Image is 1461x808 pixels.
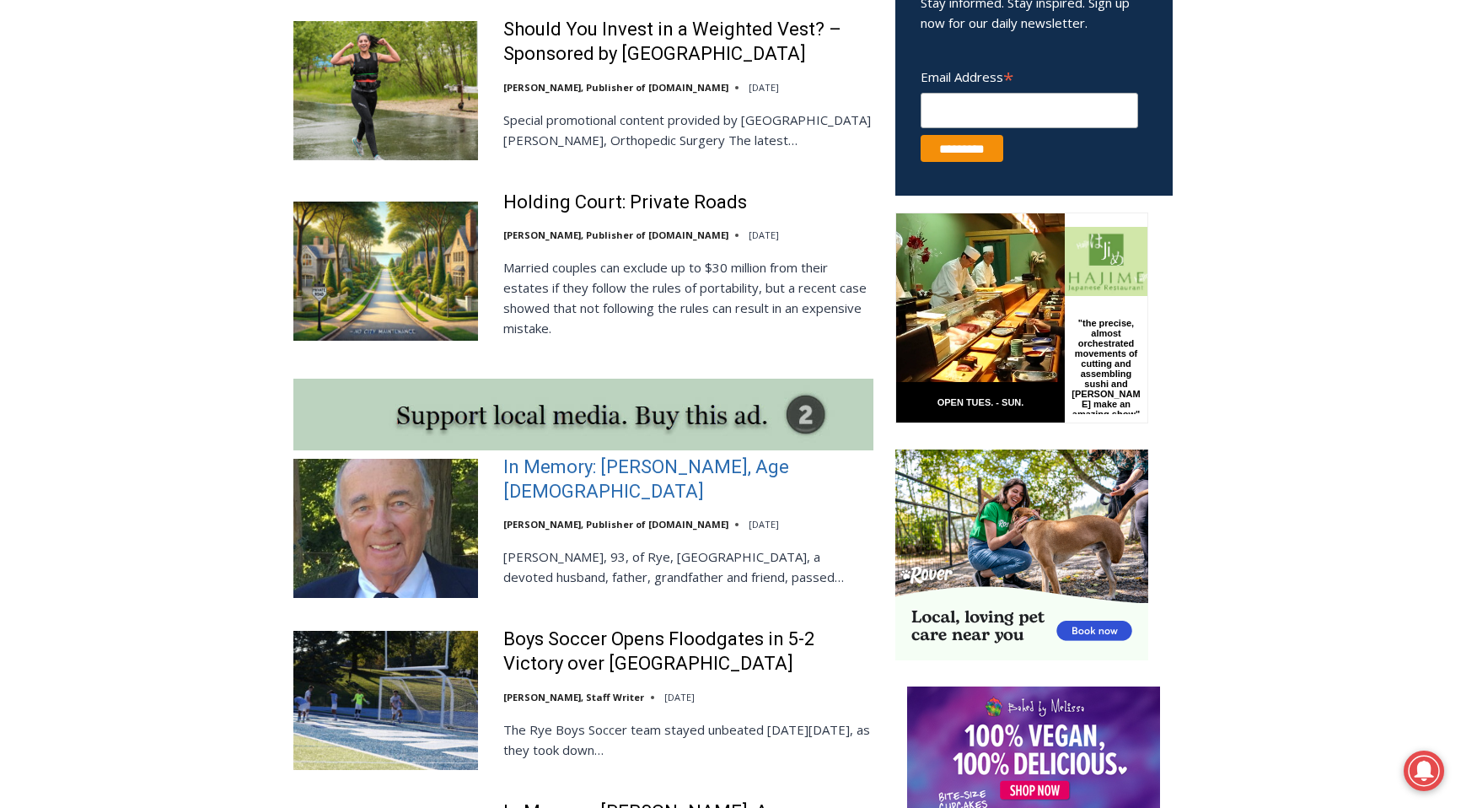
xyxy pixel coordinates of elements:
time: [DATE] [749,229,779,241]
a: Holding Court: Private Roads [503,191,747,215]
img: Holding Court: Private Roads [293,202,478,340]
img: In Memory: Richard Allen Hynson, Age 93 [293,459,478,597]
span: Open Tues. - Sun. [PHONE_NUMBER] [5,174,165,238]
p: [PERSON_NAME], 93, of Rye, [GEOGRAPHIC_DATA], a devoted husband, father, grandfather and friend, ... [503,547,873,587]
a: [PERSON_NAME], Publisher of [DOMAIN_NAME] [503,518,728,531]
a: [PERSON_NAME], Publisher of [DOMAIN_NAME] [503,229,728,241]
img: Should You Invest in a Weighted Vest? – Sponsored by White Plains Hospital [293,21,478,159]
a: Intern @ [DOMAIN_NAME] [406,164,817,210]
img: Boys Soccer Opens Floodgates in 5-2 Victory over Westlake [293,631,478,769]
img: support local media, buy this ad [293,379,873,450]
a: In Memory: [PERSON_NAME], Age [DEMOGRAPHIC_DATA] [503,455,873,504]
p: Special promotional content provided by [GEOGRAPHIC_DATA] [PERSON_NAME], Orthopedic Surgery The l... [503,110,873,150]
time: [DATE] [664,691,695,703]
span: Intern @ [DOMAIN_NAME] [441,168,782,206]
p: The Rye Boys Soccer team stayed unbeated [DATE][DATE], as they took down… [503,719,873,760]
p: Married couples can exclude up to $30 million from their estates if they follow the rules of port... [503,257,873,338]
time: [DATE] [749,81,779,94]
div: "the precise, almost orchestrated movements of cutting and assembling sushi and [PERSON_NAME] mak... [174,105,248,202]
a: Open Tues. - Sun. [PHONE_NUMBER] [1,170,169,210]
time: [DATE] [749,518,779,531]
label: Email Address [921,60,1138,90]
div: "[PERSON_NAME] and I covered the [DATE] Parade, which was a really eye opening experience as I ha... [426,1,797,164]
a: Boys Soccer Opens Floodgates in 5-2 Victory over [GEOGRAPHIC_DATA] [503,628,873,676]
a: [PERSON_NAME], Publisher of [DOMAIN_NAME] [503,81,728,94]
a: [PERSON_NAME], Staff Writer [503,691,644,703]
a: Should You Invest in a Weighted Vest? – Sponsored by [GEOGRAPHIC_DATA] [503,18,873,66]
